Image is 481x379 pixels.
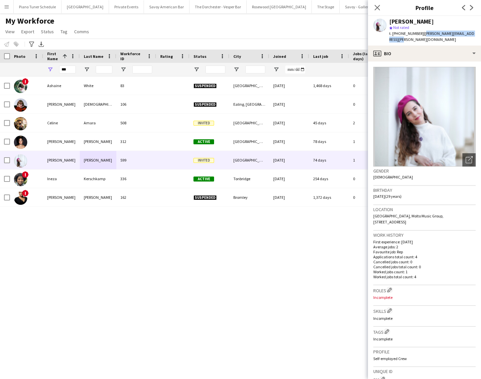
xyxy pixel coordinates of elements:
span: Invited [193,158,214,163]
span: Jobs (last 90 days) [353,51,380,61]
div: 83 [116,76,156,95]
p: Incomplete [373,316,476,321]
div: 508 [116,114,156,132]
app-action-btn: Advanced filters [28,40,36,48]
span: Status [193,54,206,59]
div: 106 [116,95,156,113]
p: Incomplete [373,295,476,300]
div: 599 [116,151,156,169]
p: Self-employed Crew [373,356,476,361]
span: Active [193,177,214,182]
img: Celine Love Newkirk Asher [14,136,27,149]
span: Suspended [193,102,217,107]
div: 254 days [309,170,349,188]
div: Open photos pop-in [462,153,476,167]
span: First Name [47,51,60,61]
div: [GEOGRAPHIC_DATA] [229,114,269,132]
a: Tag [58,27,70,36]
span: My Workforce [5,16,54,26]
button: Open Filter Menu [84,66,90,72]
div: 74 days [309,151,349,169]
h3: Location [373,206,476,212]
app-action-btn: Export XLSX [37,40,45,48]
div: [PERSON_NAME] [389,19,434,25]
input: City Filter Input [245,65,265,73]
img: Celine Amara [14,117,27,130]
h3: Profile [373,349,476,355]
div: 1,468 days [309,76,349,95]
div: [GEOGRAPHIC_DATA] [229,151,269,169]
div: 78 days [309,132,349,151]
div: [DATE] [269,151,309,169]
button: Open Filter Menu [233,66,239,72]
div: Bio [368,46,481,62]
input: Joined Filter Input [285,65,305,73]
h3: Profile [368,3,481,12]
div: White [80,76,116,95]
div: 45 days [309,114,349,132]
span: Invited [193,121,214,126]
span: [DATE] (29 years) [373,194,402,199]
button: Open Filter Menu [47,66,53,72]
span: | [PERSON_NAME][EMAIL_ADDRESS][PERSON_NAME][DOMAIN_NAME] [389,31,474,42]
h3: Roles [373,287,476,294]
div: 336 [116,170,156,188]
div: [DATE] [269,95,309,113]
input: Workforce ID Filter Input [132,65,152,73]
span: View [5,29,15,35]
img: Janine Johnson [14,191,27,205]
div: Ealing, [GEOGRAPHIC_DATA] [229,95,269,113]
div: Kerschkamp [80,170,116,188]
div: [DATE] [269,170,309,188]
img: Ines Silva [14,154,27,168]
h3: Birthday [373,187,476,193]
div: Ineza [43,170,80,188]
div: 0 [349,95,392,113]
a: Status [38,27,57,36]
span: Active [193,139,214,144]
div: 0 [349,170,392,188]
div: [PERSON_NAME] [80,132,116,151]
a: View [3,27,17,36]
input: Status Filter Input [205,65,225,73]
p: Average jobs: 2 [373,244,476,249]
span: Suspended [193,195,217,200]
div: [DATE] [269,132,309,151]
input: Last Name Filter Input [96,65,112,73]
h3: Gender [373,168,476,174]
p: Applications total count: 4 [373,254,476,259]
p: First experience: [DATE] [373,239,476,244]
p: Cancelled jobs count: 0 [373,259,476,264]
button: Open Filter Menu [120,66,126,72]
button: Piano Tuner Schedule [14,0,61,13]
button: Open Filter Menu [273,66,279,72]
span: [GEOGRAPHIC_DATA], Molto Music Group, [STREET_ADDRESS] [373,213,443,224]
button: [GEOGRAPHIC_DATA] [61,0,109,13]
div: Celine [43,114,80,132]
div: 2 [349,114,392,132]
div: Tonbridge [229,170,269,188]
a: Export [19,27,37,36]
button: Open Filter Menu [193,66,199,72]
h3: Tags [373,328,476,335]
img: Caroline Vain [14,98,27,112]
span: Joined [273,54,286,59]
p: Incomplete [373,336,476,341]
button: Savoy American Bar [144,0,189,13]
div: [DATE] [269,114,309,132]
div: [PERSON_NAME] [80,151,116,169]
span: Tag [60,29,67,35]
a: Comms [71,27,92,36]
p: Worked jobs total count: 4 [373,274,476,279]
div: 1,372 days [309,188,349,206]
h3: Skills [373,307,476,314]
input: First Name Filter Input [59,65,76,73]
div: [GEOGRAPHIC_DATA] [229,132,269,151]
div: 0 [349,76,392,95]
img: Crew avatar or photo [373,67,476,167]
div: [GEOGRAPHIC_DATA] [229,76,269,95]
div: 162 [116,188,156,206]
span: Status [41,29,54,35]
span: Rating [160,54,173,59]
img: Ashaine White [14,80,27,93]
